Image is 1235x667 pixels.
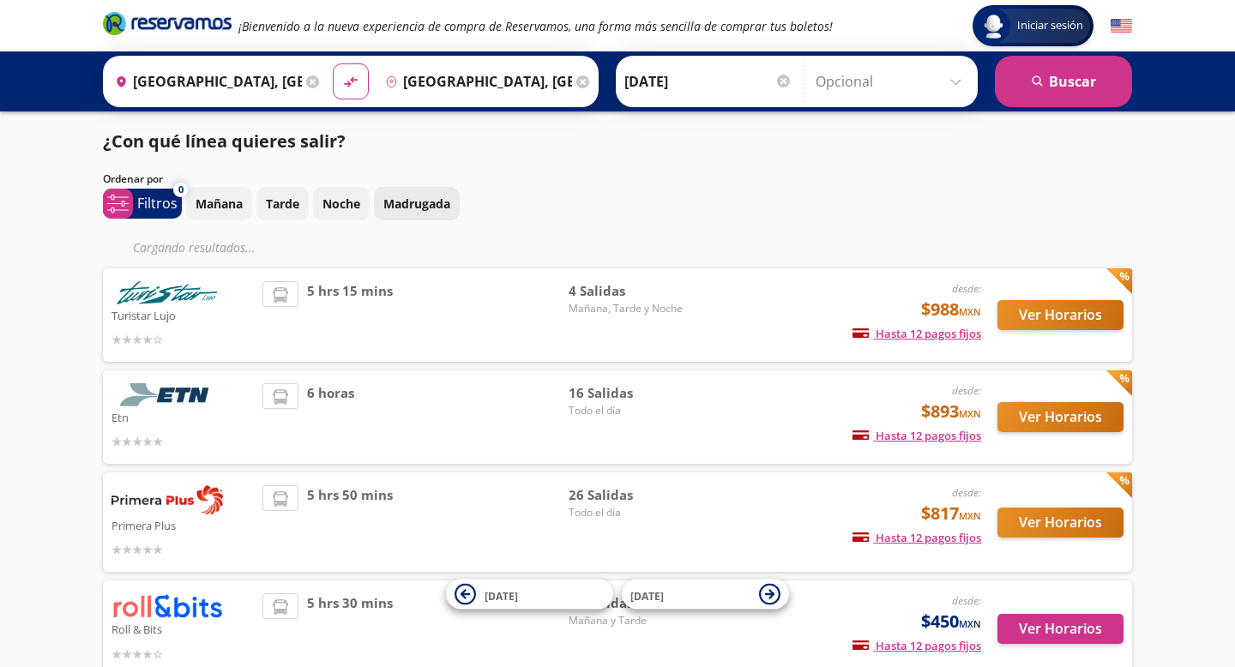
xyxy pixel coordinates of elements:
small: MXN [959,305,981,318]
span: Hasta 12 pagos fijos [852,326,981,341]
img: Roll & Bits [111,593,223,618]
button: Ver Horarios [997,402,1124,432]
span: 4 Salidas [569,281,689,301]
button: 0Filtros [103,189,182,219]
span: 0 [178,183,184,197]
em: desde: [952,593,981,608]
em: desde: [952,383,981,398]
button: Noche [313,187,370,220]
img: Etn [111,383,223,406]
p: Turistar Lujo [111,304,254,325]
p: Primera Plus [111,514,254,535]
span: Todo el día [569,505,689,520]
i: Brand Logo [103,10,232,36]
em: desde: [952,281,981,296]
span: [DATE] [630,588,664,603]
span: Hasta 12 pagos fijos [852,638,981,653]
span: $450 [921,609,981,634]
span: Hasta 12 pagos fijos [852,428,981,443]
p: Mañana [196,195,243,213]
small: MXN [959,407,981,420]
span: $988 [921,297,981,322]
p: Roll & Bits [111,618,254,639]
small: MXN [959,509,981,522]
img: Primera Plus [111,485,223,514]
input: Buscar Destino [378,60,572,103]
button: Ver Horarios [997,508,1124,538]
span: Mañana y Tarde [569,613,689,628]
input: Buscar Origen [108,60,302,103]
span: 5 hrs 50 mins [307,485,393,559]
span: Hasta 12 pagos fijos [852,530,981,545]
span: $893 [921,399,981,424]
input: Opcional [816,60,969,103]
p: Etn [111,406,254,427]
span: [DATE] [485,588,518,603]
span: 16 Salidas [569,383,689,403]
input: Elegir Fecha [624,60,792,103]
span: 26 Salidas [569,485,689,505]
p: Ordenar por [103,171,163,187]
span: $817 [921,501,981,526]
em: ¡Bienvenido a la nueva experiencia de compra de Reservamos, una forma más sencilla de comprar tus... [238,18,833,34]
span: Mañana, Tarde y Noche [569,301,689,316]
span: 5 hrs 15 mins [307,281,393,349]
button: English [1111,15,1132,37]
em: Cargando resultados ... [133,239,256,255]
button: [DATE] [622,580,789,610]
button: Tarde [256,187,309,220]
button: Madrugada [374,187,460,220]
button: Ver Horarios [997,300,1124,330]
span: 6 horas [307,383,354,451]
button: [DATE] [446,580,613,610]
button: Mañana [186,187,252,220]
span: Todo el día [569,403,689,418]
img: Turistar Lujo [111,281,223,304]
span: Iniciar sesión [1010,17,1090,34]
p: Noche [322,195,360,213]
p: ¿Con qué línea quieres salir? [103,129,346,154]
button: Ver Horarios [997,614,1124,644]
p: Tarde [266,195,299,213]
a: Brand Logo [103,10,232,41]
em: desde: [952,485,981,500]
p: Filtros [137,193,178,213]
small: MXN [959,617,981,630]
button: Buscar [995,56,1132,107]
span: 5 hrs 30 mins [307,593,393,663]
p: Madrugada [383,195,450,213]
